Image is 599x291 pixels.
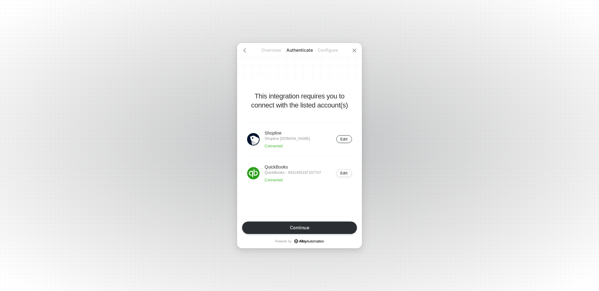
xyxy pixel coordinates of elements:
span: icon-close [352,48,357,53]
a: icon-success [294,239,324,243]
div: Edit [340,171,348,175]
p: Powered by [275,239,324,243]
button: Continue [242,222,357,234]
div: Continue [290,225,309,230]
span: icon-arrow-left [242,48,247,53]
button: Edit [336,169,352,177]
p: Shopline [DOMAIN_NAME] [265,136,310,141]
img: icon [247,133,260,145]
p: This integration requires you to connect with the listed account(s) [247,92,352,110]
div: Edit [340,137,348,141]
img: icon [247,167,260,179]
p: Configure [314,47,342,53]
button: Edit [336,135,352,143]
p: Shopline [265,130,310,136]
p: QuickBooks - 9341455197107747 [265,170,321,175]
p: Connected [265,178,321,183]
p: Authenticate [285,47,314,53]
p: Overview [257,47,285,53]
p: QuickBooks [265,164,321,170]
p: Connected [265,144,310,149]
